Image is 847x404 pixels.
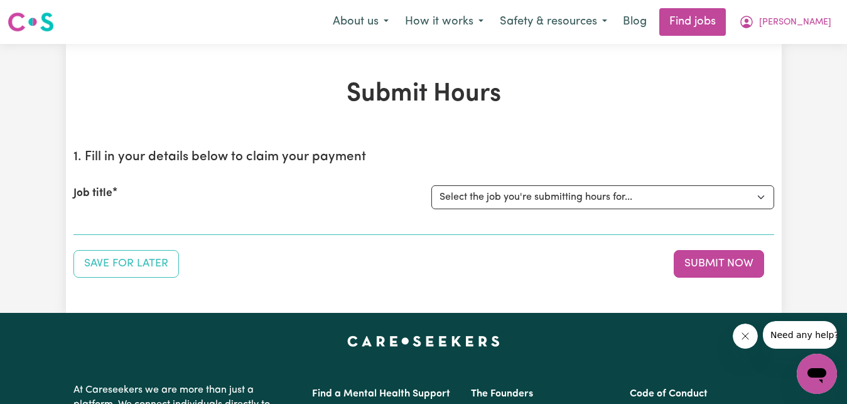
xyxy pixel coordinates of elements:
[615,8,654,36] a: Blog
[759,16,831,30] span: [PERSON_NAME]
[733,324,758,349] iframe: Close message
[73,250,179,278] button: Save your job report
[630,389,708,399] a: Code of Conduct
[471,389,533,399] a: The Founders
[73,79,774,109] h1: Submit Hours
[797,354,837,394] iframe: Button to launch messaging window
[8,9,76,19] span: Need any help?
[492,9,615,35] button: Safety & resources
[325,9,397,35] button: About us
[763,321,837,349] iframe: Message from company
[347,336,500,346] a: Careseekers home page
[8,11,54,33] img: Careseekers logo
[73,185,112,202] label: Job title
[659,8,726,36] a: Find jobs
[73,150,774,165] h2: 1. Fill in your details below to claim your payment
[397,9,492,35] button: How it works
[674,250,764,278] button: Submit your job report
[8,8,54,36] a: Careseekers logo
[731,9,839,35] button: My Account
